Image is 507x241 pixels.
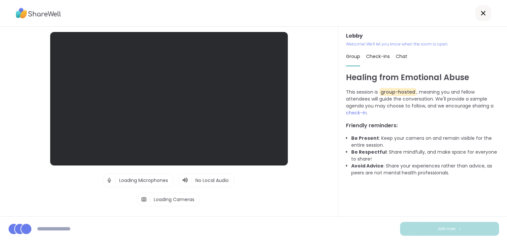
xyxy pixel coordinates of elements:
[346,32,499,40] h3: Lobby
[135,216,203,222] span: Test speaker and microphone
[379,88,417,96] span: group-hosted
[346,122,499,130] h3: Friendly reminders:
[437,226,456,232] span: Join now
[346,109,367,116] span: check-in
[115,174,117,187] span: |
[132,212,206,226] button: Test speaker and microphone
[195,177,229,184] span: No Local Audio
[351,149,499,163] li: : Share mindfully, and make space for everyone to share!
[346,41,499,47] p: Welcome! We’ll let you know when the room is open.
[346,53,360,60] span: Group
[366,53,390,60] span: Check-ins
[106,174,112,187] img: Microphone
[346,89,499,116] p: This session is , meaning you and fellow attendees will guide the conversation. We'll provide a s...
[458,227,462,230] img: ShareWell Logomark
[396,53,407,60] span: Chat
[351,163,384,169] b: Avoid Advice
[351,135,499,149] li: : Keep your camera on and remain visible for the entire session.
[119,177,168,184] span: Loading Microphones
[154,196,194,203] span: Loading Cameras
[351,149,387,155] b: Be Respectful
[150,193,151,206] span: |
[16,6,61,21] img: ShareWell Logo
[351,163,499,176] li: : Share your experiences rather than advice, as peers are not mental health professionals.
[400,222,499,236] button: Join now
[351,135,379,141] b: Be Present
[346,72,499,83] h1: Healing from Emotional Abuse
[191,176,193,184] span: |
[141,193,147,206] img: Camera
